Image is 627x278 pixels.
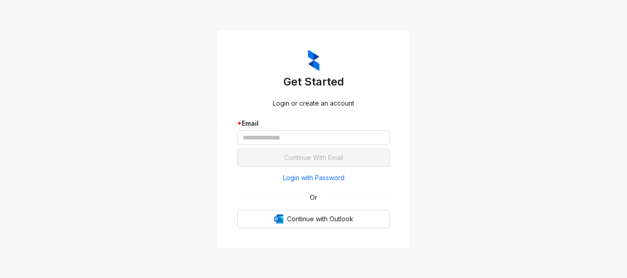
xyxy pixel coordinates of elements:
[308,50,319,71] img: ZumaIcon
[237,210,390,228] button: OutlookContinue with Outlook
[237,118,390,128] div: Email
[237,98,390,108] div: Login or create an account
[237,149,390,167] button: Continue With Email
[287,214,353,224] span: Continue with Outlook
[274,214,283,224] img: Outlook
[303,192,324,203] span: Or
[237,171,390,185] button: Login with Password
[237,75,390,89] h3: Get Started
[283,173,345,183] span: Login with Password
